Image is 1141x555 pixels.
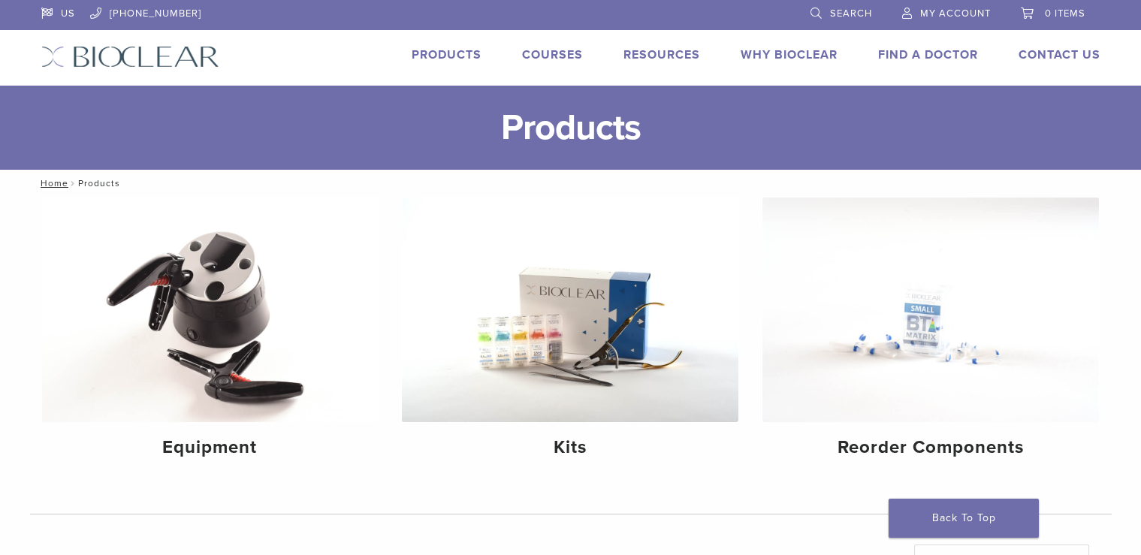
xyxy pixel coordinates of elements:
[54,434,367,461] h4: Equipment
[774,434,1087,461] h4: Reorder Components
[1019,47,1100,62] a: Contact Us
[42,198,379,422] img: Equipment
[522,47,583,62] a: Courses
[30,170,1112,197] nav: Products
[623,47,700,62] a: Resources
[412,47,481,62] a: Products
[42,198,379,471] a: Equipment
[414,434,726,461] h4: Kits
[36,178,68,189] a: Home
[830,8,872,20] span: Search
[762,198,1099,471] a: Reorder Components
[920,8,991,20] span: My Account
[402,198,738,422] img: Kits
[889,499,1039,538] a: Back To Top
[41,46,219,68] img: Bioclear
[878,47,978,62] a: Find A Doctor
[741,47,838,62] a: Why Bioclear
[68,179,78,187] span: /
[402,198,738,471] a: Kits
[1045,8,1085,20] span: 0 items
[762,198,1099,422] img: Reorder Components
